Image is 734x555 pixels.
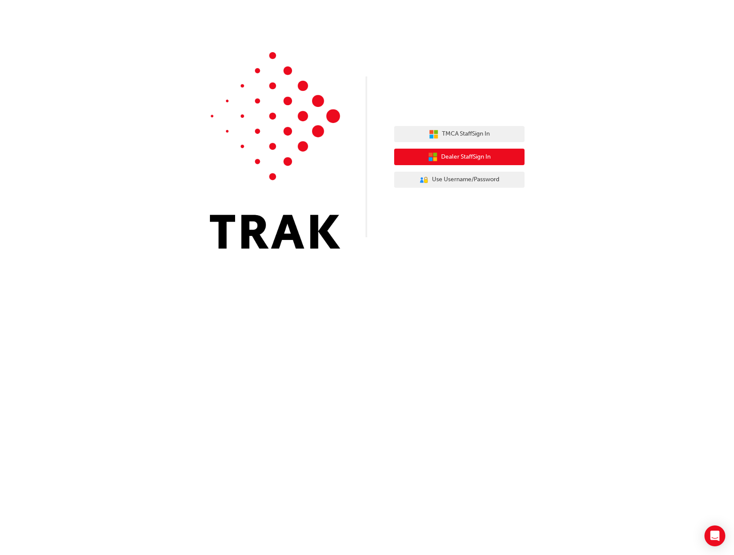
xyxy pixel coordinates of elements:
span: Dealer Staff Sign In [441,152,491,162]
span: TMCA Staff Sign In [442,129,490,139]
button: Dealer StaffSign In [394,149,525,165]
img: Trak [210,52,340,249]
button: TMCA StaffSign In [394,126,525,143]
span: Use Username/Password [432,175,499,185]
div: Open Intercom Messenger [704,525,725,546]
button: Use Username/Password [394,172,525,188]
